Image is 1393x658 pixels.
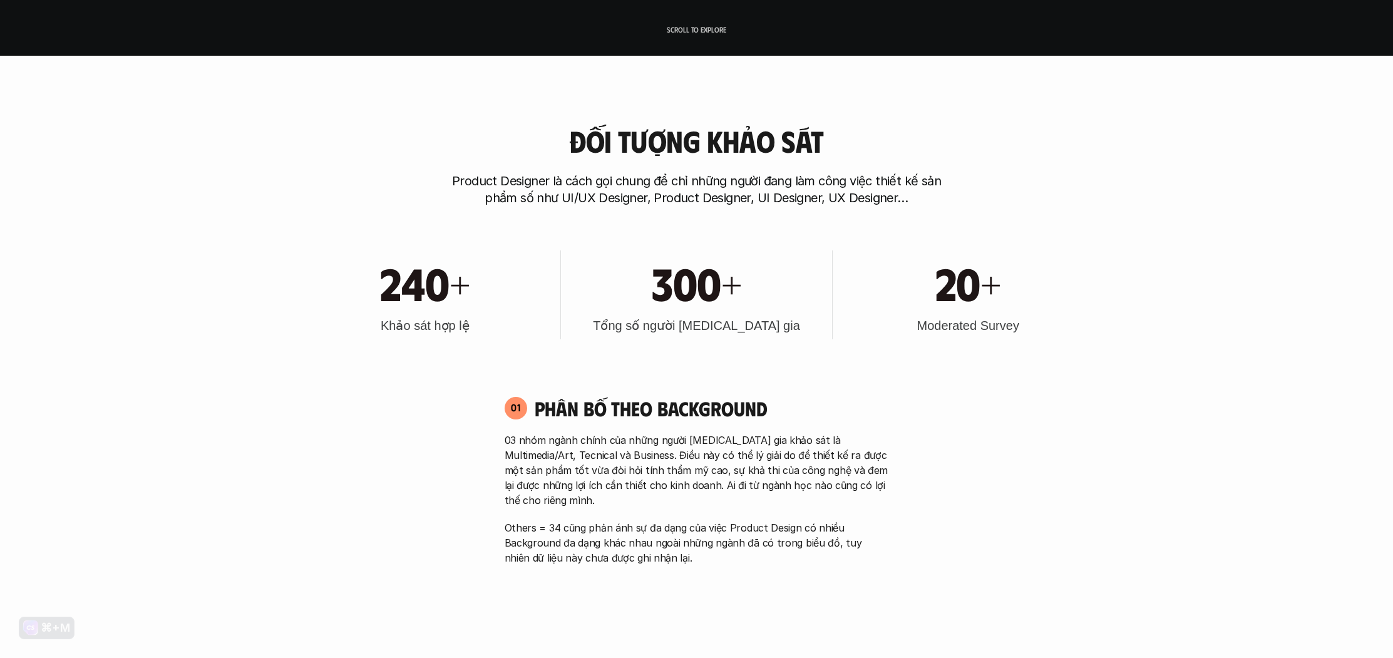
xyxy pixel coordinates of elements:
h1: 300+ [652,255,741,309]
h3: Tổng số người [MEDICAL_DATA] gia [593,317,800,334]
h1: 20+ [935,255,1001,309]
div: ⌘+M [41,622,70,634]
h4: Phân bố theo background [535,396,889,420]
h3: Khảo sát hợp lệ [381,317,470,334]
h1: 240+ [380,255,470,309]
p: Others = 34 cũng phản ánh sự đa dạng của việc Product Design có nhiều Background đa dạng khác nha... [505,520,889,565]
p: Scroll to explore [667,25,726,34]
p: 03 nhóm ngành chính của những người [MEDICAL_DATA] gia khảo sát là Multimedia/Art, Tecnical và Bu... [505,433,889,508]
p: 01 [511,403,521,413]
h3: Moderated Survey [917,317,1019,334]
h3: Đối tượng khảo sát [569,125,823,158]
p: Product Designer là cách gọi chung để chỉ những người đang làm công việc thiết kế sản phẩm số như... [446,173,947,207]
